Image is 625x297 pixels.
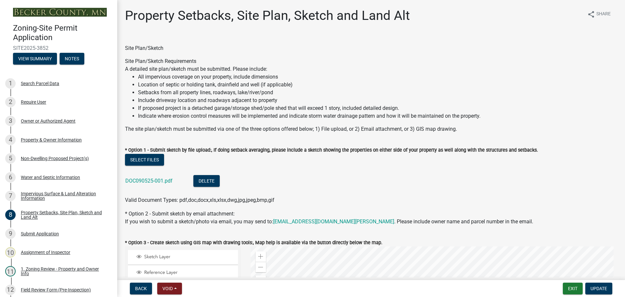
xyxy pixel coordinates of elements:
div: 3 [5,116,16,126]
div: Water and Septic Information [21,175,80,180]
div: 11 [5,266,16,276]
button: Exit [563,283,583,294]
wm-modal-confirm: Notes [60,56,84,62]
div: 2 [5,97,16,107]
label: * Option 3 - Create sketch using GIS map with drawing tools:, Map help is available via the butto... [125,241,382,245]
li: Include driveway location and roadways adjacent to property [138,97,617,104]
div: 10 [5,247,16,258]
button: Delete [193,175,220,187]
div: Reference Layer [135,270,236,276]
wm-modal-confirm: Summary [13,56,57,62]
li: Location of septic or holding tank, drainfield and well (if applicable) [138,81,617,89]
span: Reference Layer [143,270,236,275]
span: Back [135,286,147,291]
h1: Property Setbacks, Site Plan, Sketch and Land Alt [125,8,410,23]
button: shareShare [582,8,616,21]
li: All impervious coverage on your property, include dimensions [138,73,617,81]
span: Share [596,10,611,18]
div: Field Review Form (Pre-Inspection) [21,288,91,292]
button: Back [130,283,152,294]
div: 5 [5,153,16,164]
span: If you wish to submit a sketch/photo via email, you may send to: . Please include owner name and ... [125,218,533,225]
div: Sketch Layer [135,254,236,260]
div: Require User [21,100,46,104]
li: If proposed project is a detached garage/storage shed/pole shed that will exceed 1 story, include... [138,104,617,112]
div: * Option 2 - Submit sketch by email attachment: [125,210,617,226]
label: * Option 1 - Submit sketch by file upload:, If doing setback averaging, please include a sketch s... [125,148,538,153]
button: Update [585,283,612,294]
div: 6 [5,172,16,183]
h4: Zoning-Site Permit Application [13,23,112,42]
div: The site plan/sketch must be submitted via one of the three options offered below; 1) File upload... [125,125,617,133]
span: Void [162,286,173,291]
div: Property & Owner Information [21,138,82,142]
div: Owner or Authorized Agent [21,119,76,123]
span: Sketch Layer [143,254,236,260]
button: Void [157,283,182,294]
i: share [587,10,595,18]
div: 1 [5,78,16,89]
li: Sketch Layer [128,250,238,265]
li: Reference Layer [128,266,238,280]
div: A detailed site plan/sketch must be submitted. Please include: [125,65,617,120]
div: 7 [5,191,16,201]
div: 8 [5,210,16,220]
a: DOC090525-001.pdf [125,178,173,184]
span: Valid Document Types: pdf,doc,docx,xls,xlsx,dwg,jpg,jpeg,bmp,gif [125,197,274,203]
div: Property Setbacks, Site Plan, Sketch and Land Alt [21,210,107,219]
div: Site Plan/Sketch Requirements [125,57,617,133]
li: Indicate where erosion control measures will be implemented and indicate storm water drainage pat... [138,112,617,120]
a: [EMAIL_ADDRESS][DOMAIN_NAME][PERSON_NAME] [273,218,394,225]
button: View Summary [13,53,57,65]
wm-modal-confirm: Delete Document [193,178,220,185]
div: 9 [5,229,16,239]
div: Non-Dwelling Proposed Project(s) [21,156,89,161]
button: Select files [125,154,164,166]
div: Search Parcel Data [21,81,59,86]
li: Setbacks from all property lines, roadways, lake/river/pond [138,89,617,97]
div: 1. Zoning Review - Property and Owner Info [21,267,107,276]
div: Site Plan/Sketch [125,44,617,52]
div: Assignment of Inspector [21,250,70,255]
div: 12 [5,285,16,295]
div: Find my location [256,275,266,286]
div: Zoom out [256,262,266,272]
div: Zoom in [256,251,266,262]
span: SITE2025-3852 [13,45,104,51]
button: Notes [60,53,84,65]
span: Update [590,286,607,291]
img: Becker County, Minnesota [13,8,107,17]
div: Impervious Surface & Land Alteration Information [21,191,107,200]
div: Submit Application [21,231,59,236]
div: 4 [5,135,16,145]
